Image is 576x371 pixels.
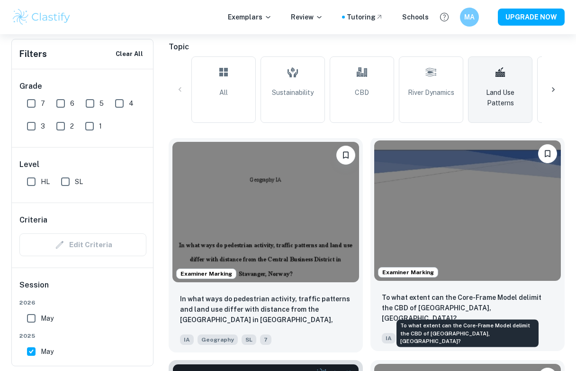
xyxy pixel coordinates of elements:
span: 3 [41,121,45,131]
p: In what ways do pedestrian activity, traffic patterns and land use differ with distance from the ... [180,294,351,326]
span: All [219,87,228,98]
span: IA [180,334,194,345]
div: To what extent can the Core-Frame Model delimit the CBD of [GEOGRAPHIC_DATA], [GEOGRAPHIC_DATA]? [396,320,539,347]
button: UPGRADE NOW [498,9,565,26]
span: Examiner Marking [378,268,438,277]
span: May [41,313,54,324]
span: May [41,346,54,357]
span: Land Use Patterns [472,87,528,108]
span: SL [75,176,83,187]
a: Examiner MarkingBookmarkTo what extent can the Core-Frame Model delimit the CBD of Dún Laoghaire,... [370,138,565,352]
span: IA [382,333,396,343]
a: Schools [402,12,429,22]
h6: Criteria [19,214,47,226]
img: Geography IA example thumbnail: To what extent can the Core-Frame Model [374,140,561,281]
span: 5 [99,98,104,109]
span: 2 [70,121,74,131]
p: Exemplars [228,12,272,22]
span: Sustainability [272,87,314,98]
h6: Filters [19,47,47,61]
span: Examiner Marking [177,269,236,278]
span: Geography [198,334,238,345]
span: SL [242,334,256,345]
div: Criteria filters are unavailable when searching by topic [19,233,146,256]
span: HL [41,176,50,187]
button: Bookmark [336,146,355,165]
span: 1 [99,121,102,131]
h6: Topic [169,41,565,53]
p: Review [291,12,323,22]
span: River Dynamics [408,87,454,98]
span: 7 [41,98,45,109]
p: To what extent can the Core-Frame Model delimit the CBD of Dún Laoghaire, Ireland? [382,292,553,324]
h6: Session [19,279,146,298]
button: MA [460,8,479,27]
img: Clastify logo [11,8,72,27]
button: Help and Feedback [436,9,452,25]
button: Bookmark [538,144,557,163]
h6: MA [464,12,475,22]
span: 4 [129,98,134,109]
a: Tutoring [347,12,383,22]
span: 6 [70,98,74,109]
button: Clear All [113,47,145,61]
span: 7 [260,334,271,345]
span: 2025 [19,332,146,340]
img: Geography IA example thumbnail: In what ways do pedestrian activity, tra [172,142,359,282]
span: CBD [355,87,369,98]
h6: Grade [19,81,146,92]
h6: Level [19,159,146,170]
a: Examiner MarkingBookmarkIn what ways do pedestrian activity, traffic patterns and land use differ... [169,138,363,352]
span: 2026 [19,298,146,307]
